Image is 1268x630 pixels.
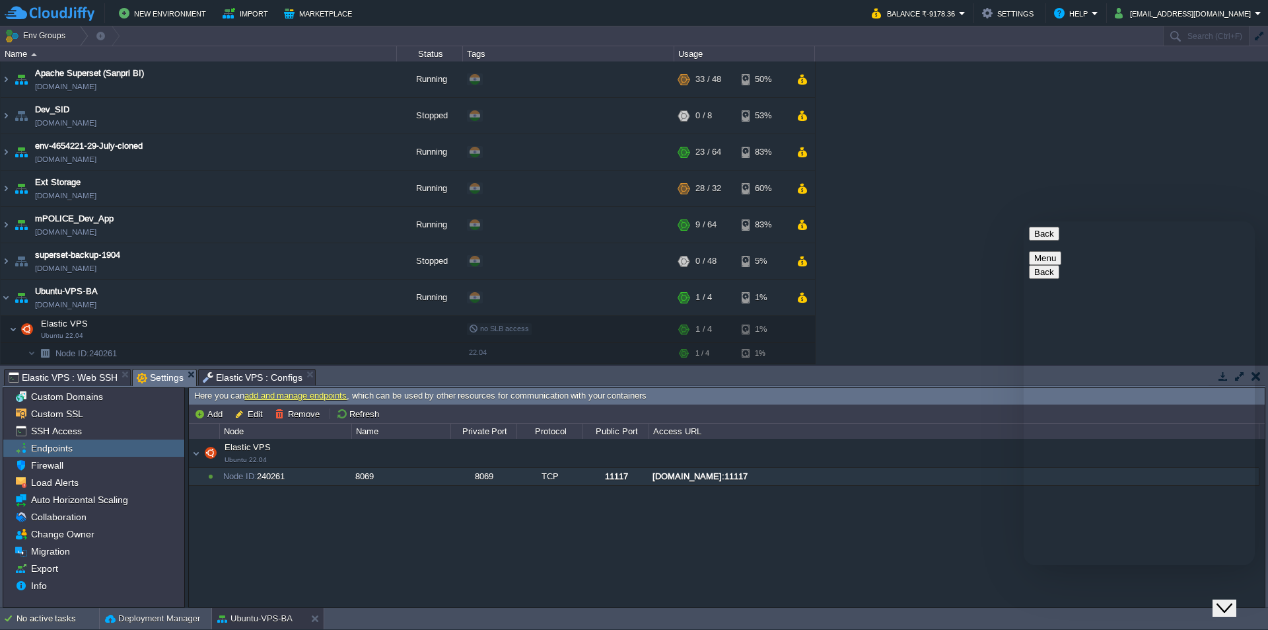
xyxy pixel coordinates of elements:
a: Dev_SID [35,103,69,116]
div: Public Port [584,424,649,439]
div: 83% [742,134,785,170]
button: Ubuntu-VPS-BA [217,612,293,625]
div: 50% [742,61,785,97]
a: Node ID:240261 [54,348,119,359]
div: Running [397,280,463,315]
button: New Environment [119,5,210,21]
div: 8069 [352,468,450,485]
a: Info [28,580,49,592]
img: AMDAwAAAACH5BAEAAAAALAAAAAABAAEAAAICRAEAOw== [12,134,30,170]
div: TCP [517,468,582,485]
div: 1 / 4 [695,280,712,315]
a: env-4654221-29-July-cloned [35,139,143,153]
a: Apache Superset (Sanpri BI) [35,67,144,80]
img: AMDAwAAAACH5BAEAAAAALAAAAAABAAEAAAICRAEAOw== [1,207,11,243]
a: Custom Domains [28,391,105,403]
div: Here you can , which can be used by other resources for communication with your containers [189,388,1265,405]
div: 60% [742,171,785,206]
div: Running [397,171,463,206]
div: 11117 [583,468,648,485]
a: superset-backup-1904 [35,249,120,262]
img: AMDAwAAAACH5BAEAAAAALAAAAAABAAEAAAICRAEAOw== [12,61,30,97]
a: [DOMAIN_NAME] [35,80,96,93]
button: Add [194,408,227,420]
button: Env Groups [5,26,70,45]
div: 1 / 4 [695,343,709,364]
div: 9 / 64 [695,207,717,243]
button: Edit [234,408,267,420]
button: Refresh [336,408,383,420]
a: [DOMAIN_NAME] [35,116,96,130]
div: Name [353,424,450,439]
span: Elastic VPS [203,442,271,464]
img: AMDAwAAAACH5BAEAAAAALAAAAAABAAEAAAICRAEAOw== [1,61,11,97]
a: SSH Access [28,425,84,437]
div: 8069 [451,468,516,485]
a: add and manage endpoints [244,391,347,401]
div: Private Port [452,424,516,439]
a: Load Alerts [28,477,81,489]
img: AMDAwAAAACH5BAEAAAAALAAAAAABAAEAAAICRAEAOw== [18,316,36,342]
div: Tags [464,46,674,61]
span: Custom SSL [28,408,85,420]
a: Ext Storage [35,176,81,189]
a: Migration [28,545,72,557]
div: Status [398,46,462,61]
div: 1 / 4 [695,316,712,342]
button: Help [1054,5,1092,21]
div: Stopped [397,243,463,279]
div: 1% [742,316,785,342]
div: 23 / 64 [695,134,721,170]
span: no SLB access [469,325,529,333]
div: Running [397,207,463,243]
a: Endpoints [28,442,75,454]
span: 240261 [54,348,119,359]
img: AMDAwAAAACH5BAEAAAAALAAAAAABAAEAAAICRAEAOw== [12,280,30,315]
button: Marketplace [284,5,356,21]
div: 240261 [220,468,351,485]
div: Running [397,61,463,97]
a: mPOLICE_Dev_App [35,212,114,225]
span: Elastic VPS : Configs [203,370,303,385]
img: AMDAwAAAACH5BAEAAAAALAAAAAABAAEAAAICRAEAOw== [1,98,11,134]
span: Elastic VPS : Web SSH [9,370,118,385]
img: AMDAwAAAACH5BAEAAAAALAAAAAABAAEAAAICRAEAOw== [31,53,37,56]
span: Node ID: [55,348,89,358]
div: 1% [742,280,785,315]
button: [EMAIL_ADDRESS][DOMAIN_NAME] [1115,5,1255,21]
img: AMDAwAAAACH5BAEAAAAALAAAAAABAAEAAAICRAEAOw== [36,343,54,364]
div: 5% [742,243,785,279]
iframe: chat widget [1024,221,1255,565]
div: 83% [742,207,785,243]
div: 28 / 32 [695,171,721,206]
a: Firewall [28,459,65,471]
a: Elastic VPSUbuntu 22.04 [40,319,90,329]
span: Ubuntu 22.04 [225,456,267,463]
span: Settings [137,370,184,386]
span: [DOMAIN_NAME] [35,189,96,202]
a: Auto Horizontal Scaling [28,494,130,506]
a: Collaboration [28,511,88,523]
div: Protocol [518,424,582,439]
button: Import [223,5,272,21]
div: 0 / 8 [695,98,712,134]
